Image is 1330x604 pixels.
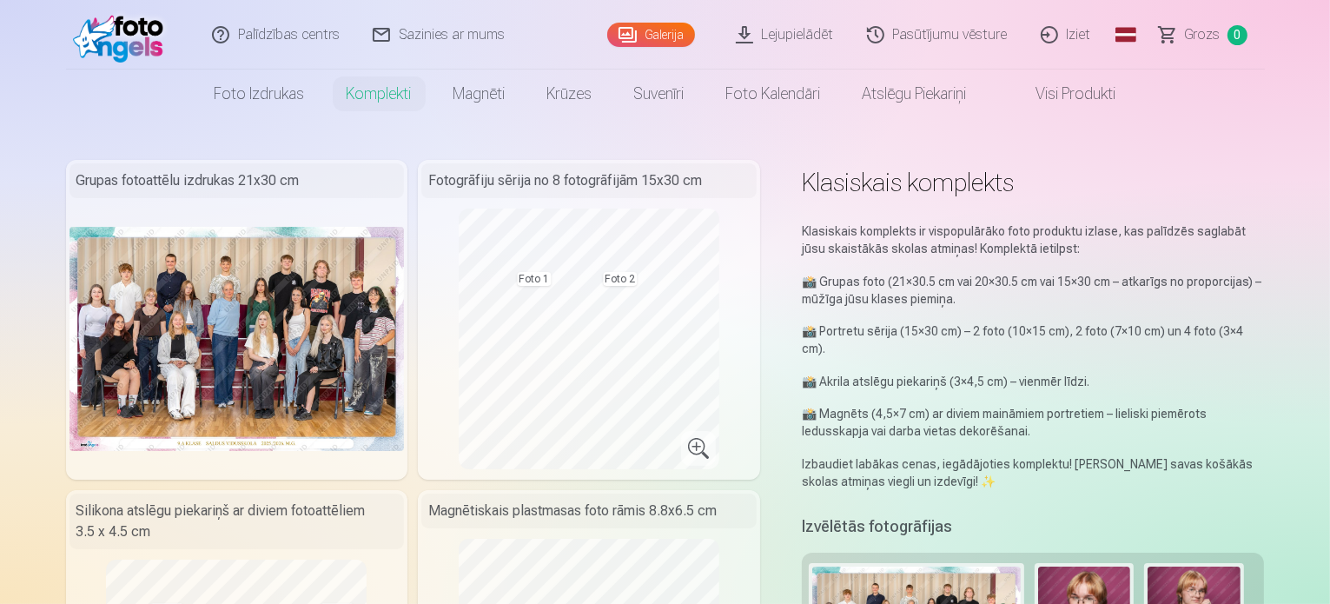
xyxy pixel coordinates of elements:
img: /fa1 [73,7,173,63]
p: Klasiskais komplekts ir vispopulārāko foto produktu izlase, kas palīdzēs saglabāt jūsu skaistākās... [802,222,1265,257]
a: Visi produkti [988,70,1137,118]
div: Grupas fotoattēlu izdrukas 21x30 cm [69,163,405,198]
span: Grozs [1185,24,1221,45]
div: Fotogrāfiju sērija no 8 fotogrāfijām 15x30 cm [421,163,757,198]
h5: Izvēlētās fotogrāfijas [802,514,952,539]
a: Krūzes [526,70,613,118]
a: Foto izdrukas [194,70,326,118]
div: Magnētiskais plastmasas foto rāmis 8.8x6.5 cm [421,494,757,528]
p: 📸 Grupas foto (21×30.5 cm vai 20×30.5 cm vai 15×30 cm – atkarīgs no proporcijas) – mūžīga jūsu kl... [802,273,1265,308]
a: Magnēti [433,70,526,118]
p: 📸 Akrila atslēgu piekariņš (3×4,5 cm) – vienmēr līdzi. [802,373,1265,390]
a: Suvenīri [613,70,705,118]
div: Silikona atslēgu piekariņš ar diviem fotoattēliem 3.5 x 4.5 cm [69,494,405,549]
h1: Klasiskais komplekts [802,167,1265,198]
a: Galerija [607,23,695,47]
p: 📸 Portretu sērija (15×30 cm) – 2 foto (10×15 cm), 2 foto (7×10 cm) un 4 foto (3×4 cm). [802,322,1265,357]
span: 0 [1227,25,1247,45]
a: Komplekti [326,70,433,118]
p: Izbaudiet labākas cenas, iegādājoties komplektu! [PERSON_NAME] savas košākās skolas atmiņas viegl... [802,455,1265,490]
p: 📸 Magnēts (4,5×7 cm) ar diviem maināmiem portretiem – lieliski piemērots ledusskapja vai darba vi... [802,405,1265,440]
a: Atslēgu piekariņi [842,70,988,118]
a: Foto kalendāri [705,70,842,118]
